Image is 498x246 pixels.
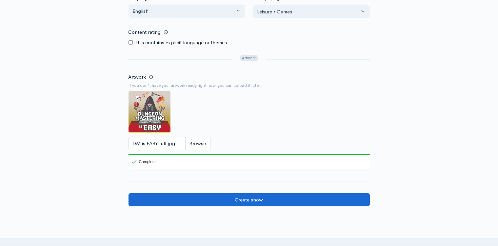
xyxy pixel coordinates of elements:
[129,154,157,169] div: Complete
[129,82,370,89] small: If you don't have your artwork ready right now, you can upload it later.
[129,26,161,39] label: Content rating
[135,39,229,47] label: This contains explicit language or themes.
[132,160,156,164] div: Complete
[257,8,360,16] div: Leisure • Games
[253,5,370,19] button: Leisure • Games
[240,55,258,61] span: Artwork
[129,193,370,207] input: Create show
[129,5,245,18] button: English
[133,8,235,15] div: English
[129,73,146,81] label: Artwork
[129,154,370,155] div: 100%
